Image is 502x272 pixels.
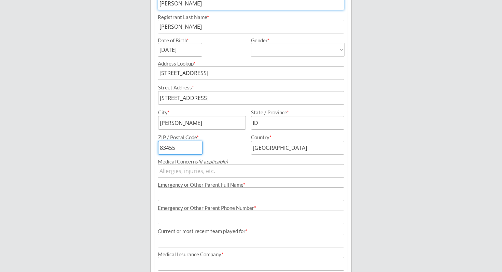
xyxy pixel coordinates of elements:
div: Emergency or Other Parent Full Name [158,182,344,187]
div: ZIP / Postal Code [158,135,245,140]
div: Emergency or Other Parent Phone Number [158,205,344,211]
div: Gender [251,38,345,43]
div: Current or most recent team played for [158,229,344,234]
div: State / Province [251,110,336,115]
input: Street, City, Province/State [158,66,344,80]
em: (if applicable) [198,158,228,164]
div: Registrant Last Name [158,15,344,20]
div: Country [251,135,336,140]
div: Date of Birth [158,38,193,43]
div: Medical Insurance Company [158,252,344,257]
div: Address Lookup [158,61,344,66]
input: Allergies, injuries, etc. [158,164,344,178]
div: Street Address [158,85,344,90]
div: Medical Concerns [158,159,344,164]
div: City [158,110,245,115]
